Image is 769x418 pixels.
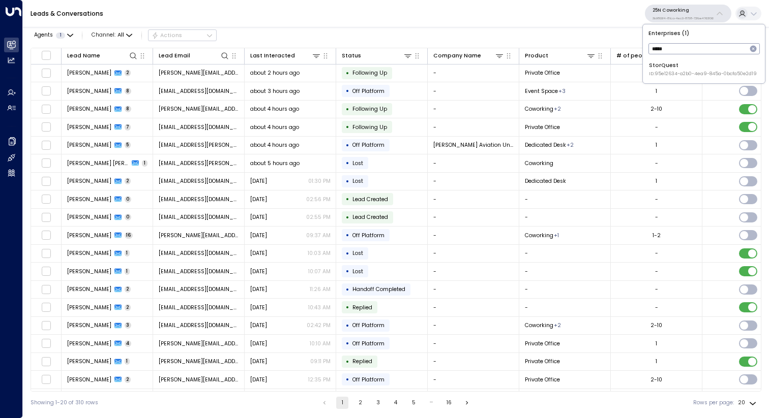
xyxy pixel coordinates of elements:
[250,51,321,60] div: Last Interacted
[250,141,299,149] span: about 4 hours ago
[125,358,130,365] span: 1
[342,51,413,60] div: Status
[308,268,331,275] p: 10:07 AM
[346,84,349,98] div: •
[646,27,762,39] p: Enterprises ( 1 )
[519,389,611,407] td: -
[67,268,111,275] span: John Doe
[428,389,519,407] td: -
[159,268,239,275] span: hello@getuniti.com
[67,285,111,293] span: John Doe
[428,263,519,280] td: -
[41,339,51,348] span: Toggle select row
[352,232,384,239] span: Off Platform
[308,177,331,185] p: 01:30 PM
[428,101,519,118] td: -
[649,61,757,77] div: StorQuest
[352,249,363,257] span: Lost
[428,209,519,227] td: -
[655,123,658,131] div: -
[352,123,387,131] span: Following Up
[428,173,519,190] td: -
[655,304,658,311] div: -
[525,105,553,113] span: Coworking
[125,88,132,94] span: 8
[352,304,372,311] span: Replied
[41,320,51,330] span: Toggle select row
[428,190,519,208] td: -
[31,9,103,18] a: Leads & Conversations
[306,196,331,203] p: 02:56 PM
[31,30,76,41] button: Agents1
[461,397,473,409] button: Go to next page
[159,321,239,329] span: kcullen@revenuestorm.com
[428,65,519,82] td: -
[433,141,514,149] span: Causey Aviation Unmanned
[650,376,662,383] div: 2-10
[125,322,132,329] span: 3
[125,340,132,347] span: 4
[346,283,349,296] div: •
[308,249,331,257] p: 10:03 AM
[443,397,455,409] button: Go to page 16
[525,123,560,131] span: Private Office
[428,281,519,299] td: -
[250,159,300,167] span: about 5 hours ago
[308,376,331,383] p: 12:35 PM
[41,248,51,258] span: Toggle select row
[67,123,111,131] span: Elisabeth Gavin
[41,158,51,168] span: Toggle select row
[250,358,267,365] span: Sep 15, 2025
[352,321,384,329] span: Off Platform
[433,51,505,60] div: Company Name
[519,263,611,280] td: -
[67,51,100,60] div: Lead Name
[159,159,239,167] span: maia.ludmila@gmail.com
[250,213,267,221] span: Aug 22, 2025
[346,319,349,332] div: •
[308,304,331,311] p: 10:43 AM
[525,376,560,383] span: Private Office
[346,211,349,224] div: •
[428,82,519,100] td: -
[428,299,519,316] td: -
[159,177,239,185] span: jacobtzwiezen@outlook.com
[310,358,331,365] p: 09:11 PM
[352,69,387,77] span: Following Up
[346,192,349,206] div: •
[656,358,657,365] div: 1
[125,178,131,184] span: 2
[346,67,349,80] div: •
[407,397,420,409] button: Go to page 5
[346,229,349,242] div: •
[159,196,239,203] span: jacobtzwiezen@outlook.com
[67,340,111,347] span: Russ Sher
[67,358,111,365] span: Russ Sher
[519,281,611,299] td: -
[428,227,519,244] td: -
[519,209,611,227] td: -
[67,304,111,311] span: John Doe
[650,105,662,113] div: 2-10
[558,87,566,95] div: Meeting Room,Meeting Room / Event Space,Private Office
[250,177,267,185] span: Yesterday
[41,122,51,132] span: Toggle select row
[117,32,124,38] span: All
[554,321,561,329] div: Meeting Room,Private Office
[655,249,658,257] div: -
[519,245,611,263] td: -
[159,105,239,113] span: jurijs@effodio.com
[67,321,111,329] span: Katie Cullen
[649,71,757,78] span: ID: 95e12634-a2b0-4ea9-845a-0bcfa50e2d19
[250,285,267,293] span: Aug 21, 2025
[125,142,131,148] span: 5
[34,33,53,38] span: Agents
[428,154,519,172] td: -
[67,232,111,239] span: Gabi Sommerfield
[67,177,111,185] span: Jacob Zwiezen
[250,105,299,113] span: about 4 hours ago
[656,87,657,95] div: 1
[346,355,349,368] div: •
[67,159,129,167] span: Ludmila Maia Nelson
[306,232,331,239] p: 09:37 AM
